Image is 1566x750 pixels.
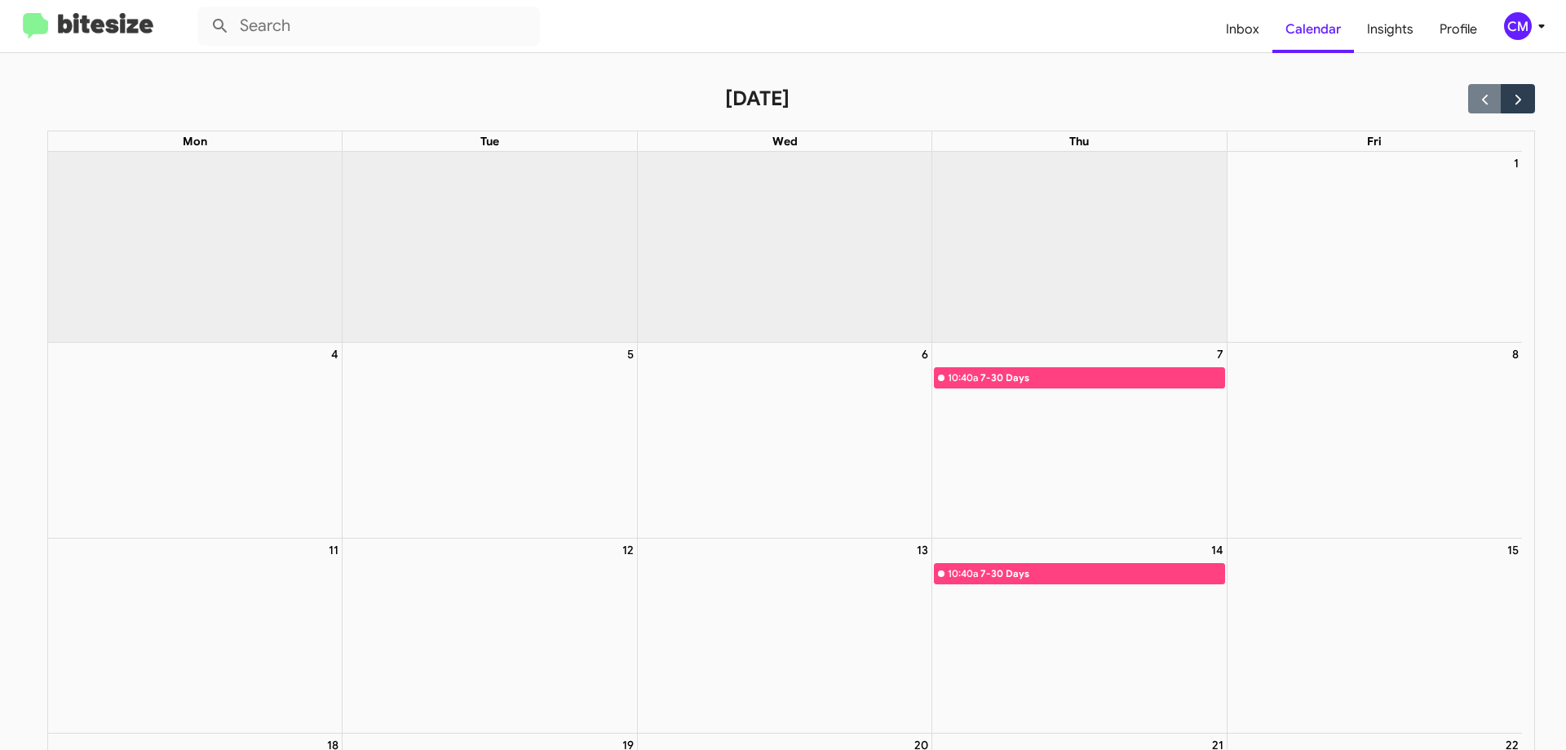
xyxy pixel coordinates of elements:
div: 10:40a [948,370,978,386]
a: August 7, 2025 [1214,343,1227,366]
td: August 1, 2025 [1227,152,1521,343]
a: Monday [179,131,210,151]
td: August 5, 2025 [343,342,637,538]
a: August 8, 2025 [1509,343,1522,366]
a: August 4, 2025 [328,343,342,366]
div: 7-30 Days [980,370,1223,386]
input: Search [197,7,540,46]
a: Tuesday [477,131,502,151]
a: Wednesday [769,131,801,151]
td: August 7, 2025 [932,342,1227,538]
a: Insights [1354,6,1427,53]
div: 10:40a [948,566,978,582]
td: August 12, 2025 [343,538,637,734]
a: August 14, 2025 [1208,539,1227,561]
a: August 6, 2025 [918,343,931,366]
button: Next month [1501,84,1534,113]
a: August 11, 2025 [325,539,342,561]
td: August 4, 2025 [48,342,343,538]
div: 7-30 Days [980,566,1223,582]
a: Thursday [1066,131,1092,151]
a: Calendar [1272,6,1354,53]
button: CM [1490,12,1548,40]
a: Profile [1427,6,1490,53]
a: August 12, 2025 [619,539,637,561]
button: Previous month [1468,84,1502,113]
td: August 8, 2025 [1227,342,1521,538]
td: August 14, 2025 [932,538,1227,734]
a: Inbox [1213,6,1272,53]
td: August 6, 2025 [637,342,931,538]
h2: [DATE] [725,86,790,112]
div: CM [1504,12,1532,40]
a: August 5, 2025 [624,343,637,366]
a: August 1, 2025 [1511,152,1522,175]
td: August 13, 2025 [637,538,931,734]
a: August 13, 2025 [913,539,931,561]
td: August 11, 2025 [48,538,343,734]
a: Friday [1364,131,1385,151]
a: August 15, 2025 [1504,539,1522,561]
td: August 15, 2025 [1227,538,1521,734]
